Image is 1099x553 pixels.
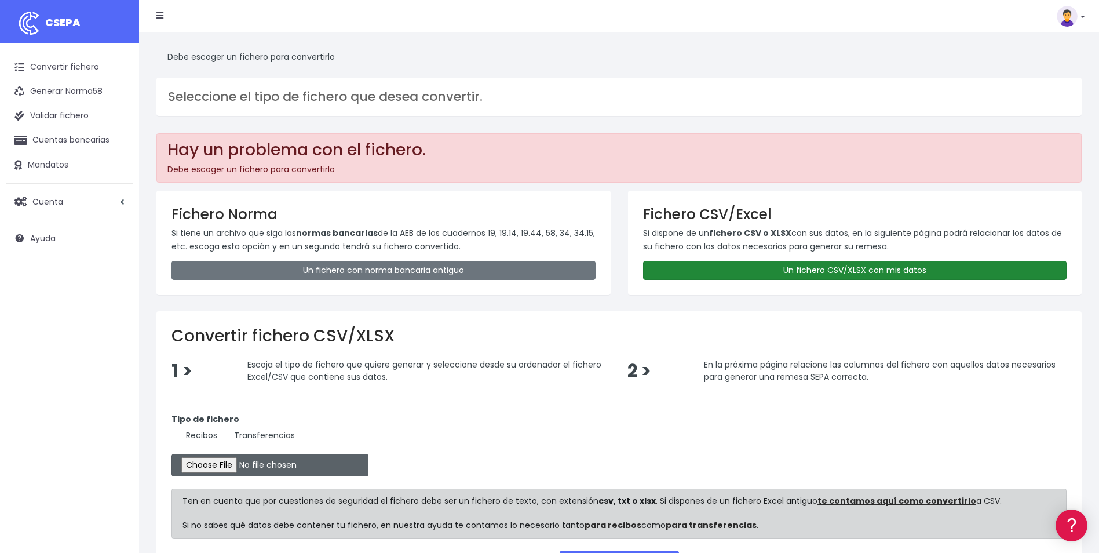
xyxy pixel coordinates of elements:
[171,227,596,253] p: Si tiene un archivo que siga las de la AEB de los cuadernos 19, 19.14, 19.44, 58, 34, 34.15, etc....
[643,227,1067,253] p: Si dispone de un con sus datos, en la siguiente página podrá relacionar los datos de su fichero c...
[817,495,976,507] a: te contamos aquí como convertirlo
[12,147,220,165] a: Formatos
[6,55,133,79] a: Convertir fichero
[14,9,43,38] img: logo
[709,227,791,239] strong: fichero CSV o XLSX
[6,226,133,250] a: Ayuda
[12,165,220,183] a: Problemas habituales
[1057,6,1078,27] img: profile
[171,413,239,425] strong: Tipo de fichero
[247,358,601,383] span: Escoja el tipo de fichero que quiere generar y seleccione desde su ordenador el fichero Excel/CSV...
[30,232,56,244] span: Ayuda
[643,261,1067,280] a: Un fichero CSV/XLSX con mis datos
[704,358,1056,383] span: En la próxima página relacione las columnas del fichero con aquellos datos necesarios para genera...
[156,133,1082,183] div: Debe escoger un fichero para convertirlo
[598,495,656,507] strong: csv, txt o xlsx
[45,15,81,30] span: CSEPA
[32,195,63,207] span: Cuenta
[12,310,220,330] button: Contáctanos
[171,359,192,384] span: 1 >
[12,183,220,201] a: Videotutoriales
[171,261,596,280] a: Un fichero con norma bancaria antiguo
[167,140,1071,160] h2: Hay un problema con el fichero.
[156,44,1082,70] div: Debe escoger un fichero para convertirlo
[12,201,220,219] a: Perfiles de empresas
[12,278,220,289] div: Programadores
[296,227,378,239] strong: normas bancarias
[643,206,1067,223] h3: Fichero CSV/Excel
[220,430,295,442] label: Transferencias
[171,430,217,442] label: Recibos
[12,249,220,267] a: General
[6,79,133,104] a: Generar Norma58
[168,89,1070,104] h3: Seleccione el tipo de fichero que desea convertir.
[171,206,596,223] h3: Fichero Norma
[585,519,641,531] a: para recibos
[12,99,220,117] a: Información general
[6,104,133,128] a: Validar fichero
[159,334,223,345] a: POWERED BY ENCHANT
[171,326,1067,346] h2: Convertir fichero CSV/XLSX
[6,190,133,214] a: Cuenta
[666,519,757,531] a: para transferencias
[12,81,220,92] div: Información general
[6,153,133,177] a: Mandatos
[171,489,1067,539] div: Ten en cuenta que por cuestiones de seguridad el fichero debe ser un fichero de texto, con extens...
[12,296,220,314] a: API
[627,359,651,384] span: 2 >
[12,128,220,139] div: Convertir ficheros
[12,230,220,241] div: Facturación
[6,128,133,152] a: Cuentas bancarias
